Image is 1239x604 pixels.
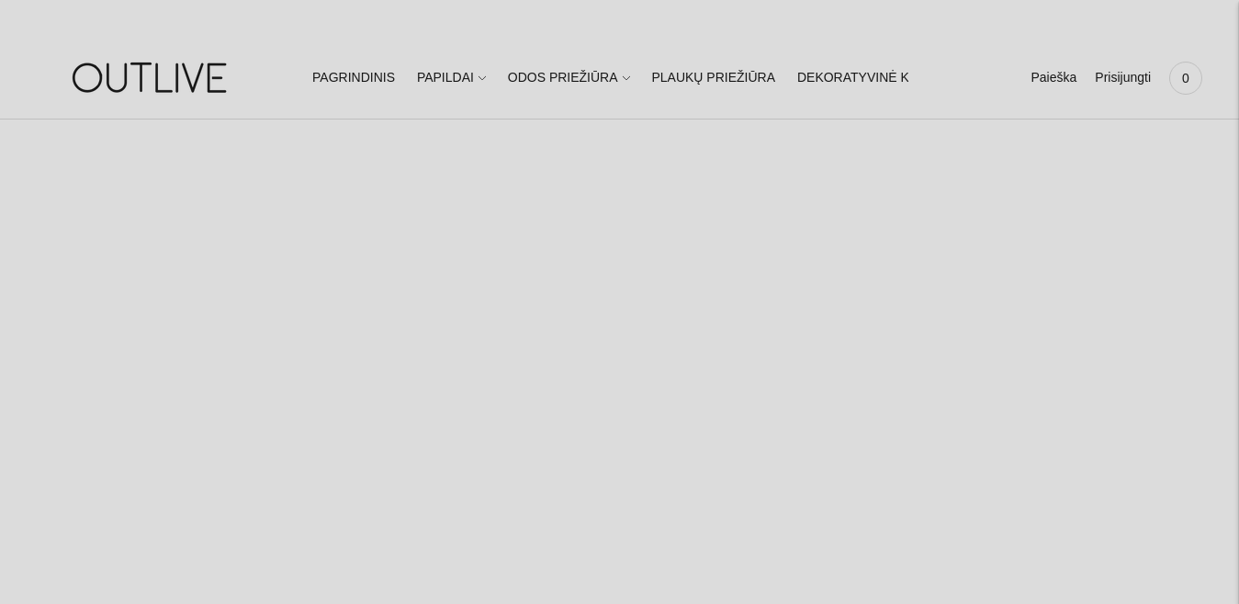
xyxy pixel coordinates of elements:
[1031,58,1076,98] a: Paieška
[312,58,395,98] a: PAGRINDINIS
[37,46,266,109] img: OUTLIVE
[797,58,975,98] a: DEKORATYVINĖ KOSMETIKA
[508,58,630,98] a: ODOS PRIEŽIŪRA
[417,58,486,98] a: PAPILDAI
[1095,58,1151,98] a: Prisijungti
[1173,65,1199,91] span: 0
[1169,58,1202,98] a: 0
[651,58,775,98] a: PLAUKŲ PRIEŽIŪRA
